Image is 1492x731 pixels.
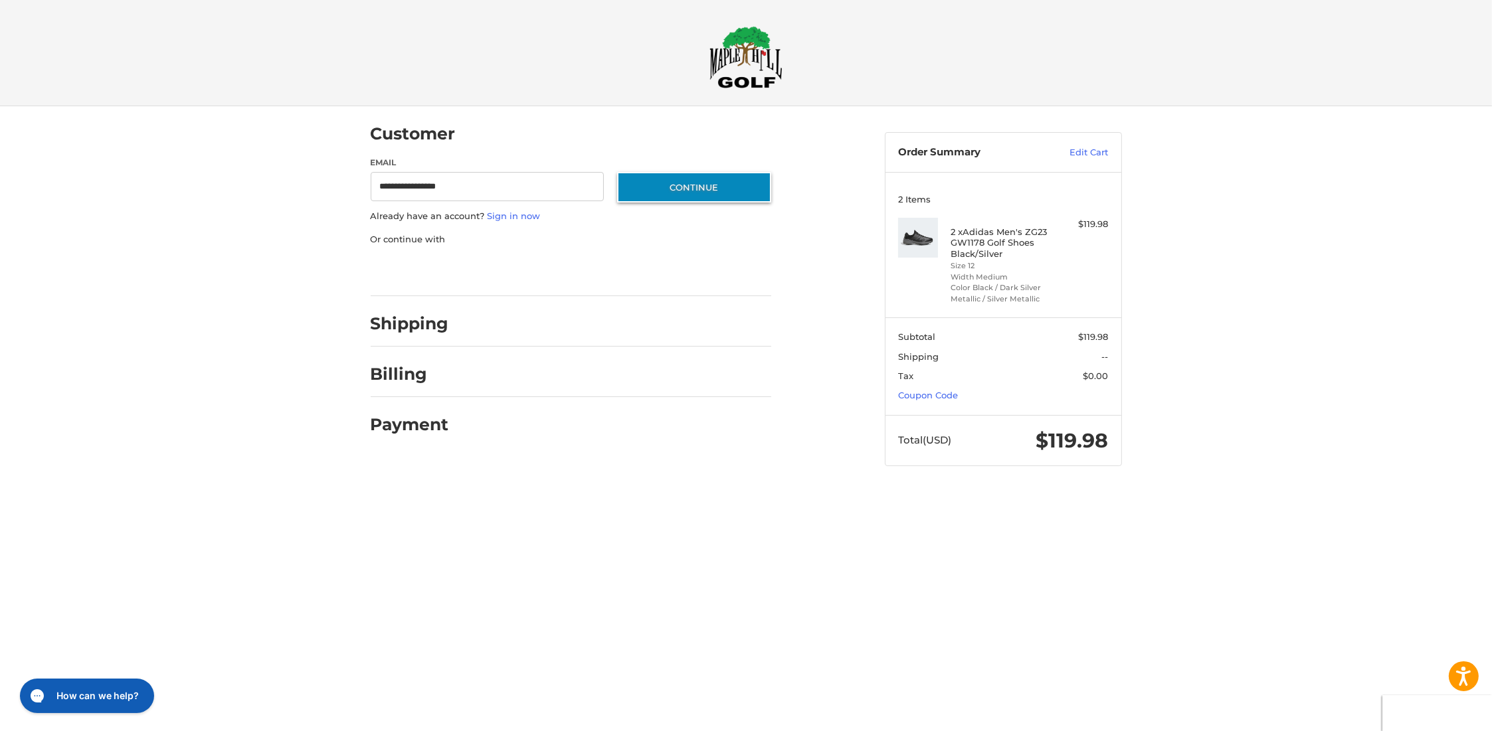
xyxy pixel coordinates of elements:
span: $119.98 [1078,331,1108,342]
a: Coupon Code [898,390,958,400]
h2: Customer [371,123,456,144]
iframe: PayPal-paylater [479,259,579,283]
span: -- [1101,351,1108,362]
div: $119.98 [1056,218,1108,231]
iframe: Gorgias live chat messenger [13,674,158,718]
span: Subtotal [898,331,935,342]
span: Shipping [898,351,939,362]
iframe: PayPal-paypal [366,259,466,283]
h2: Payment [371,414,449,435]
li: Width Medium [951,272,1052,283]
span: Total (USD) [898,434,951,446]
h2: Billing [371,364,448,384]
label: Email [371,157,605,169]
a: Sign in now [488,210,541,221]
p: Or continue with [371,233,771,246]
li: Color Black / Dark Silver Metallic / Silver Metallic [951,282,1052,304]
h3: 2 Items [898,194,1108,204]
a: Edit Cart [1041,146,1108,159]
h2: Shipping [371,313,449,334]
h4: 2 x Adidas Men's ZG23 GW1178 Golf Shoes Black/Silver [951,226,1052,259]
img: Maple Hill Golf [709,26,783,88]
span: $119.98 [1036,428,1108,453]
li: Size 12 [951,260,1052,272]
p: Already have an account? [371,210,771,223]
span: Tax [898,370,913,381]
iframe: PayPal-venmo [591,259,691,283]
span: $0.00 [1083,370,1108,381]
h3: Order Summary [898,146,1041,159]
button: Continue [617,172,771,203]
iframe: Google Customer Reviews [1382,695,1492,731]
